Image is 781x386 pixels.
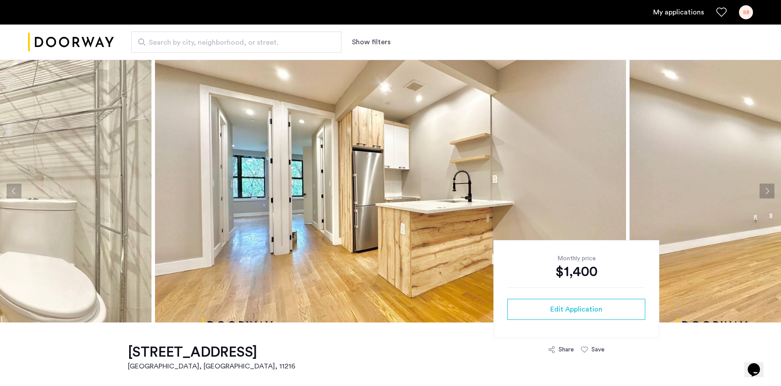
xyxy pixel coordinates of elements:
[507,263,645,280] div: $1,400
[128,361,296,372] h2: [GEOGRAPHIC_DATA], [GEOGRAPHIC_DATA] , 11216
[28,26,114,59] img: logo
[507,254,645,263] div: Monthly price
[744,351,772,377] iframe: chat widget
[155,60,626,322] img: apartment
[149,37,317,48] span: Search by city, neighborhood, or street.
[739,5,753,19] div: SB
[507,299,645,320] button: button
[559,345,574,354] div: Share
[352,37,390,47] button: Show or hide filters
[7,184,21,198] button: Previous apartment
[653,7,704,18] a: My application
[28,26,114,59] a: Cazamio logo
[128,344,296,361] h1: [STREET_ADDRESS]
[128,344,296,372] a: [STREET_ADDRESS][GEOGRAPHIC_DATA], [GEOGRAPHIC_DATA], 11216
[716,7,727,18] a: Favorites
[760,184,774,198] button: Next apartment
[550,304,602,315] span: Edit Application
[591,345,605,354] div: Save
[131,32,341,53] input: Apartment Search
